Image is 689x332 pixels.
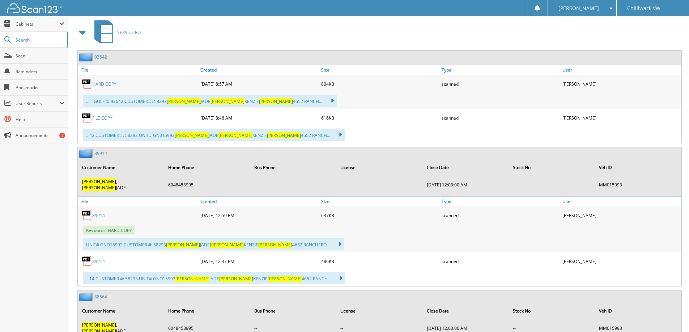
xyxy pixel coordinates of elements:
[78,197,199,206] a: File
[440,208,561,223] div: scanned
[561,208,681,223] div: [PERSON_NAME]
[509,176,595,194] td: --
[83,238,344,250] div: UNIT# GNO15993 CUSTOMER #: 58293 JADE KENZIE 4652 RANCHERO...
[92,115,112,121] a: FILE COPY
[165,160,250,175] th: Home Phone
[423,176,509,194] td: [DATE] 12:00:00 AM
[165,176,250,194] td: 6048458995
[423,160,509,175] th: Close Date
[175,132,209,138] span: [PERSON_NAME]
[319,111,440,125] div: 616KB
[251,160,336,175] th: Bus Phone
[319,254,440,268] div: 486KB
[558,6,599,10] span: [PERSON_NAME]
[16,116,64,122] span: Help
[83,226,135,234] span: Keywords: HARD COPY
[561,197,681,206] a: User
[199,254,319,268] div: [DATE] 12:47 PM
[440,254,561,268] div: scanned
[175,276,209,282] span: [PERSON_NAME]
[561,254,681,268] div: [PERSON_NAME]
[78,303,164,318] th: Customer Name
[16,53,64,59] span: Scan
[267,132,301,138] span: [PERSON_NAME]
[627,6,660,10] span: Chilliwack VW
[561,65,681,75] a: User
[509,160,595,175] th: Stock No
[81,78,92,89] img: PDF.png
[78,176,164,194] td: , JADE
[92,212,105,219] a: 89914
[79,52,94,61] img: folder2.png
[92,81,116,87] a: HARD COPY
[92,258,105,264] a: 89914
[440,65,561,75] a: Type
[78,160,164,175] th: Customer Name
[561,111,681,125] div: [PERSON_NAME]
[81,112,92,123] img: PDF.png
[81,256,92,267] img: PDF.png
[165,303,250,318] th: Home Phone
[166,242,200,248] span: [PERSON_NAME]
[90,18,141,47] a: SERVICE RO
[337,303,422,318] th: License
[16,85,64,91] span: Bookmarks
[59,133,65,138] div: 1
[595,160,681,175] th: Veh ID
[595,303,681,318] th: Veh ID
[199,208,319,223] div: [DATE] 12:59 PM
[337,176,422,194] td: --
[423,303,509,318] th: Close Date
[78,65,199,75] a: File
[94,150,107,156] a: 89914
[259,98,293,104] span: [PERSON_NAME]
[7,3,61,13] img: scan123-logo-white.svg
[82,322,116,328] span: [PERSON_NAME]
[82,178,116,185] span: [PERSON_NAME]
[199,111,319,125] div: [DATE] 8:46 AM
[210,98,244,104] span: [PERSON_NAME]
[16,69,64,75] span: Reminders
[319,197,440,206] a: Size
[16,21,59,27] span: Cabinets
[337,160,422,175] th: License
[251,176,336,194] td: --
[167,98,201,104] span: [PERSON_NAME]
[83,129,345,141] div: ...42 CUSTOMER #: 58293 UNIT# GN015993 JADE KENZIE 4652 RANCH...
[82,185,116,191] span: [PERSON_NAME]
[117,29,141,35] span: SERVICE RO
[218,132,252,138] span: [PERSON_NAME]
[81,210,92,221] img: PDF.png
[79,292,94,301] img: folder2.png
[94,294,107,300] a: 88564
[251,303,336,318] th: Bus Phone
[440,197,561,206] a: Type
[440,111,561,125] div: scanned
[319,208,440,223] div: 637KB
[199,77,319,91] div: [DATE] 8:57 AM
[258,242,292,248] span: [PERSON_NAME]
[219,276,253,282] span: [PERSON_NAME]
[268,276,302,282] span: [PERSON_NAME]
[319,65,440,75] a: Size
[83,95,337,107] div: ...... GOLF @ 93642 CUSTOMER #: 58293 JADE KENZIE 4652 RANCH...
[79,149,94,158] img: folder2.png
[561,77,681,91] div: [PERSON_NAME]
[210,242,244,248] span: [PERSON_NAME]
[319,77,440,91] div: 804KB
[440,77,561,91] div: scanned
[16,132,64,138] span: Announcements
[83,272,345,284] div: ...14 CUSTOMER #: 58293 UNIT# GNO15993 JADE KENZIE 4652 RANCH...
[595,176,681,194] td: MM015993
[199,65,319,75] a: Created
[199,197,319,206] a: Created
[16,100,59,107] span: User Reports
[94,54,107,60] a: 93642
[509,303,595,318] th: Stock No
[16,37,63,43] span: Search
